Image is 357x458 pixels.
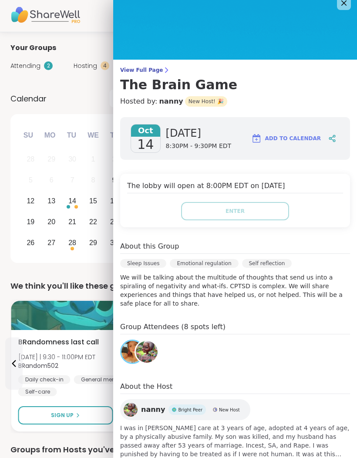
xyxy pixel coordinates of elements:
span: Your Groups [10,43,56,53]
div: Choose Sunday, October 12th, 2025 [21,192,40,211]
div: 28 [27,153,34,165]
div: month 2025-10 [20,149,166,253]
div: Choose Thursday, October 23rd, 2025 [105,212,124,231]
h3: The Brain Game [120,77,350,93]
div: Not available Sunday, October 5th, 2025 [21,171,40,190]
span: Sign Up [51,411,74,419]
div: We [84,126,103,145]
span: nanny [141,404,165,415]
p: We will be talking about the multitude of thoughts that send us into a spiraling of negativity an... [120,273,350,308]
div: 27 [47,237,55,249]
div: General mental health [74,375,148,384]
div: 12 [27,195,34,207]
img: coco985 [121,341,143,363]
div: Choose Wednesday, October 29th, 2025 [84,233,103,252]
div: 23 [110,216,118,228]
span: View Full Page [120,67,350,74]
div: Choose Sunday, October 26th, 2025 [21,233,40,252]
h4: About this Group [120,241,179,252]
div: Not available Wednesday, October 1st, 2025 [84,150,103,169]
span: Oct [131,125,160,137]
div: Choose Thursday, October 9th, 2025 [105,171,124,190]
button: Sign Up [18,406,113,424]
span: 14 [137,137,154,152]
div: Mo [40,126,59,145]
span: BRandomness last call [18,337,99,347]
a: coco985 [120,340,145,364]
div: Su [19,126,38,145]
div: 2 [44,61,53,70]
div: Choose Monday, October 20th, 2025 [42,212,61,231]
div: 29 [47,153,55,165]
span: New Host [219,407,240,413]
img: ShareWell Logomark [251,133,262,144]
div: Daily check-in [18,375,71,384]
div: Th [105,126,125,145]
span: Calendar [10,93,47,104]
span: [DATE] [166,126,232,140]
div: 19 [27,216,34,228]
div: 16 [110,195,118,207]
div: Sleep Issues [120,259,166,268]
div: Choose Wednesday, October 22nd, 2025 [84,212,103,231]
div: 6 [50,174,54,186]
div: 7 [71,174,74,186]
a: View Full PageThe Brain Game [120,67,350,93]
div: Emotional regulation [170,259,238,268]
div: Not available Monday, October 6th, 2025 [42,171,61,190]
div: 13 [47,195,55,207]
span: Attending [10,61,40,71]
div: Not available Tuesday, September 30th, 2025 [63,150,82,169]
div: Not available Tuesday, October 7th, 2025 [63,171,82,190]
div: 9 [112,174,116,186]
div: Not available Sunday, September 28th, 2025 [21,150,40,169]
div: 28 [68,237,76,249]
span: Enter [226,207,245,215]
div: Not available Monday, September 29th, 2025 [42,150,61,169]
div: 20 [47,216,55,228]
div: Not available Thursday, October 2nd, 2025 [105,150,124,169]
div: 1 [91,153,95,165]
span: New Host! 🎉 [185,96,227,107]
a: nanny [159,96,183,107]
div: Not available Wednesday, October 8th, 2025 [84,171,103,190]
div: Choose Wednesday, October 15th, 2025 [84,192,103,211]
img: New Host [213,407,217,412]
button: Add to Calendar [247,128,325,149]
img: nanny [124,403,138,417]
div: Choose Monday, October 13th, 2025 [42,192,61,211]
div: Choose Sunday, October 19th, 2025 [21,212,40,231]
div: Self reflection [242,259,292,268]
div: 2 [112,153,116,165]
div: Choose Tuesday, October 14th, 2025 [63,192,82,211]
div: 22 [89,216,97,228]
div: 15 [89,195,97,207]
div: We think you'll like these groups [10,280,347,292]
a: nannynannyBright PeerBright PeerNew HostNew Host [120,399,250,420]
div: Choose Tuesday, October 21st, 2025 [63,212,82,231]
div: 29 [89,237,97,249]
span: 8:30PM - 9:30PM EDT [166,142,232,151]
b: BRandom502 [18,361,58,370]
img: nanny [136,341,158,363]
h4: Hosted by: [120,96,350,107]
div: 30 [68,153,76,165]
div: 4 [101,61,109,70]
div: Choose Thursday, October 16th, 2025 [105,192,124,211]
div: Tu [62,126,81,145]
div: Groups from Hosts you've met [10,444,347,456]
div: Choose Tuesday, October 28th, 2025 [63,233,82,252]
img: Bright Peer [172,407,176,412]
div: 26 [27,237,34,249]
h4: About the Host [120,381,350,394]
div: Choose Monday, October 27th, 2025 [42,233,61,252]
div: 30 [110,237,118,249]
button: Enter [181,202,289,220]
a: nanny [135,340,159,364]
div: Choose Thursday, October 30th, 2025 [105,233,124,252]
span: [DATE] | 9:30 - 11:00PM EDT [18,353,95,361]
div: 21 [68,216,76,228]
div: Self-care [18,387,57,396]
span: Hosting [74,61,97,71]
span: Bright Peer [178,407,202,413]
